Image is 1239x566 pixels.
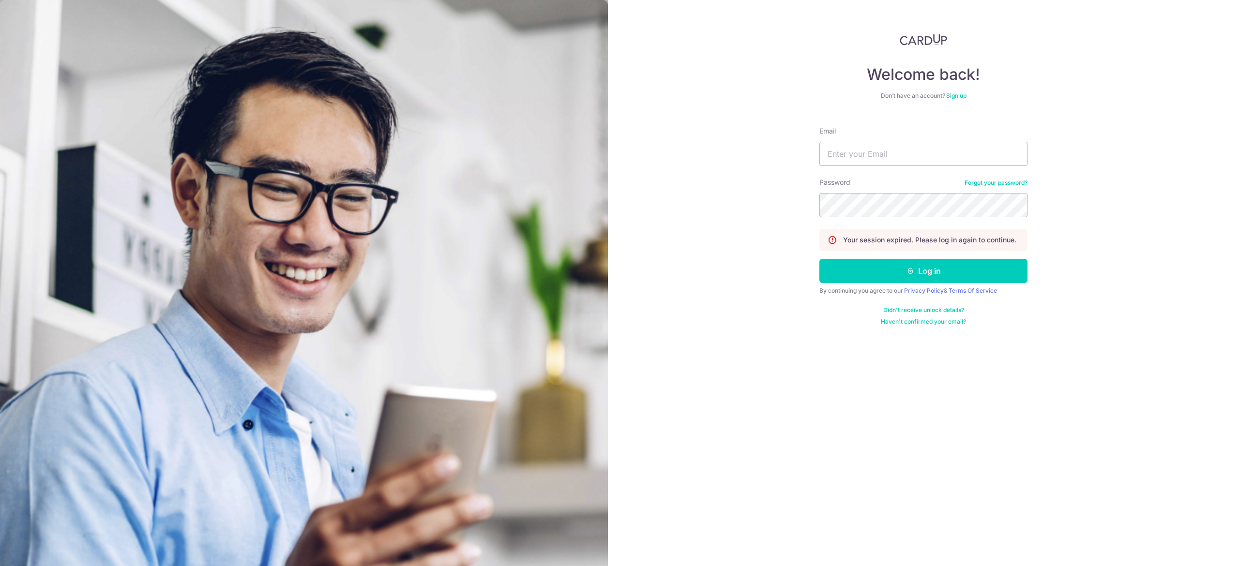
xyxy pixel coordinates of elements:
a: Sign up [946,92,967,99]
p: Your session expired. Please log in again to continue. [843,235,1016,245]
label: Email [819,126,836,136]
img: CardUp Logo [900,34,947,45]
label: Password [819,178,850,187]
input: Enter your Email [819,142,1027,166]
div: By continuing you agree to our & [819,287,1027,295]
a: Haven't confirmed your email? [881,318,966,326]
div: Don’t have an account? [819,92,1027,100]
a: Terms Of Service [949,287,997,294]
h4: Welcome back! [819,65,1027,84]
a: Privacy Policy [904,287,944,294]
a: Forgot your password? [965,179,1027,187]
a: Didn't receive unlock details? [883,306,964,314]
button: Log in [819,259,1027,283]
